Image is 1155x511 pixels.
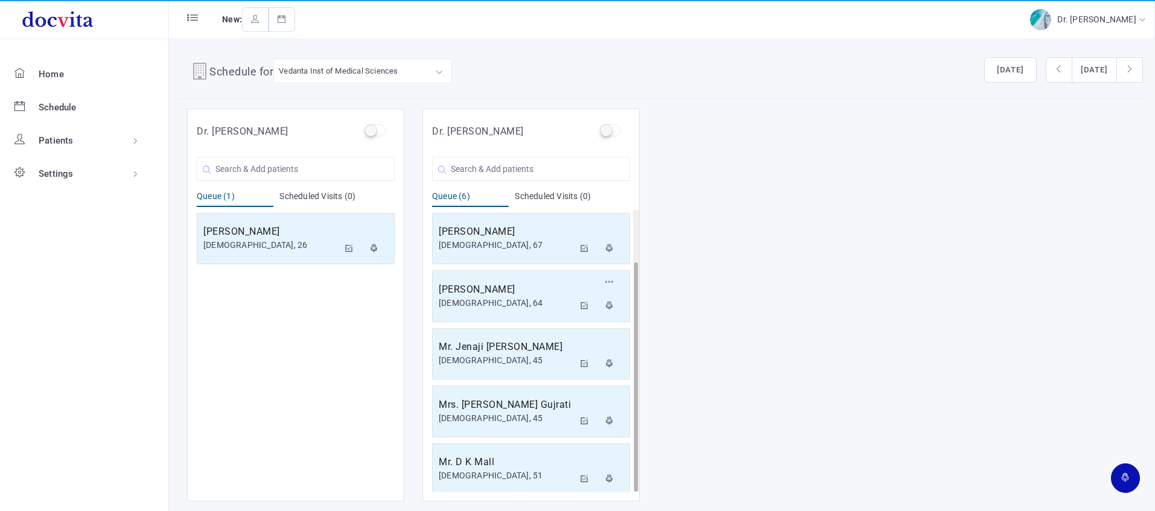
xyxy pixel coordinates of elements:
div: [DEMOGRAPHIC_DATA], 51 [439,469,574,482]
span: Home [39,69,64,80]
input: Search & Add patients [197,157,395,181]
div: [DEMOGRAPHIC_DATA], 67 [439,239,574,252]
span: Schedule [39,102,77,113]
div: [DEMOGRAPHIC_DATA], 26 [203,239,339,252]
h4: Schedule for [209,63,273,83]
div: Scheduled Visits (0) [515,190,630,207]
h5: [PERSON_NAME] [203,224,339,239]
div: [DEMOGRAPHIC_DATA], 45 [439,412,574,425]
img: img-2.jpg [1030,9,1051,30]
div: [DEMOGRAPHIC_DATA], 45 [439,354,574,367]
span: Patients [39,135,74,146]
h5: Mrs. [PERSON_NAME] Gujrati [439,398,574,412]
div: Scheduled Visits (0) [279,190,395,207]
span: Settings [39,168,74,179]
h5: Mr. D K Mall [439,455,574,469]
h5: [PERSON_NAME] [439,282,574,297]
button: [DATE] [984,57,1037,83]
span: Dr. [PERSON_NAME] [1057,14,1139,24]
input: Search & Add patients [432,157,630,181]
button: [DATE] [1072,57,1117,83]
div: [DEMOGRAPHIC_DATA], 64 [439,297,574,309]
div: Queue (1) [197,190,273,207]
h5: Dr. [PERSON_NAME] [197,124,288,139]
h5: [PERSON_NAME] [439,224,574,239]
div: Queue (6) [432,190,509,207]
h5: Mr. Jenaji [PERSON_NAME] [439,340,574,354]
span: New: [222,14,242,24]
h5: Dr. [PERSON_NAME] [432,124,524,139]
div: Vedanta Inst of Medical Sciences [279,64,398,78]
